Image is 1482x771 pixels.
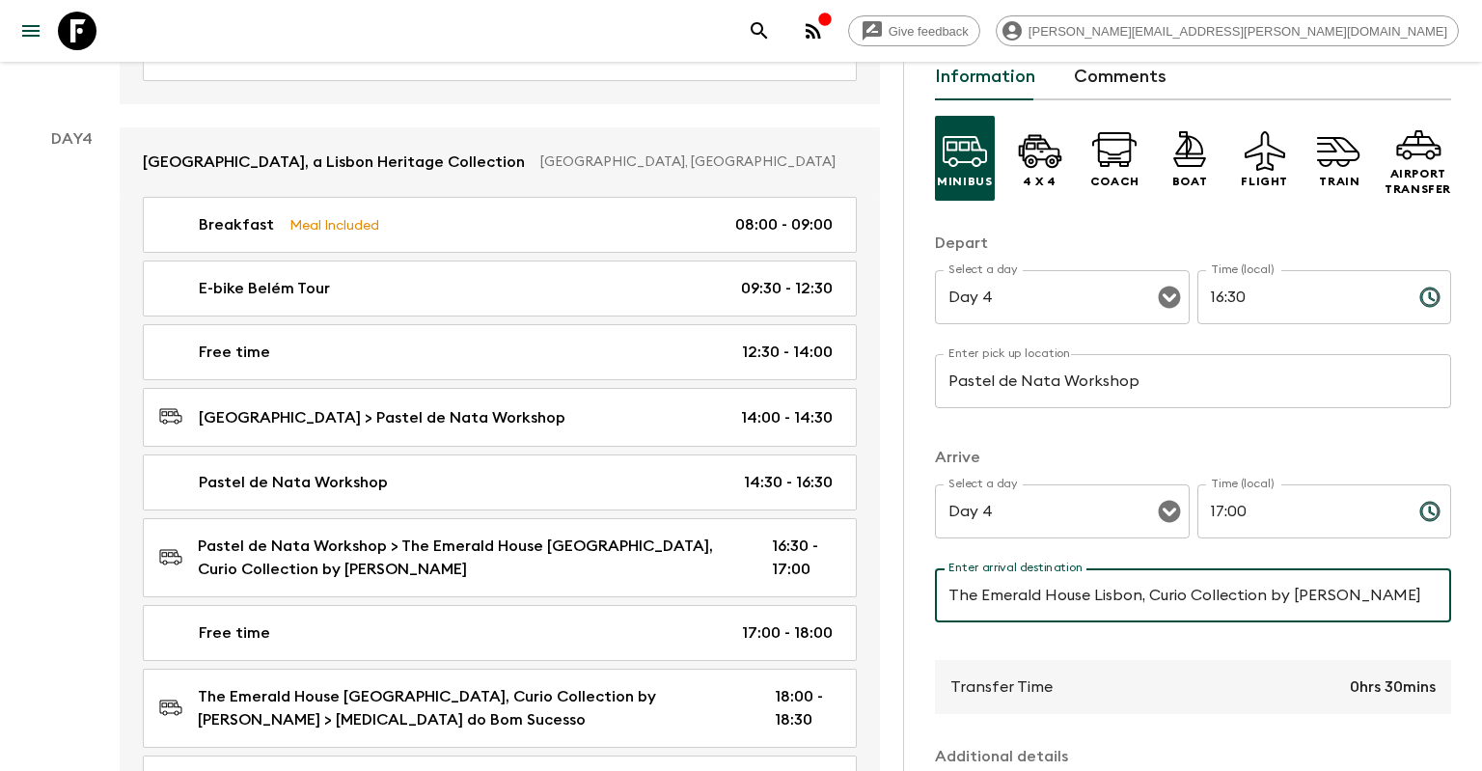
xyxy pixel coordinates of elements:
p: [GEOGRAPHIC_DATA], [GEOGRAPHIC_DATA] [540,152,841,172]
p: Flight [1241,174,1288,189]
a: Pastel de Nata Workshop > The Emerald House [GEOGRAPHIC_DATA], Curio Collection by [PERSON_NAME]1... [143,518,857,597]
label: Select a day [948,476,1017,492]
a: Give feedback [848,15,980,46]
p: [GEOGRAPHIC_DATA] > Pastel de Nata Workshop [199,406,565,429]
p: Breakfast [199,213,274,236]
p: E-bike Belém Tour [199,277,330,300]
label: Select a day [948,262,1017,278]
p: 0hrs 30mins [1350,675,1436,699]
p: Minibus [937,174,992,189]
p: Train [1319,174,1359,189]
span: Give feedback [878,24,979,39]
button: Choose time, selected time is 5:00 PM [1411,492,1449,531]
input: hh:mm [1197,270,1404,324]
p: 17:00 - 18:00 [742,621,833,645]
a: Free time17:00 - 18:00 [143,605,857,661]
a: E-bike Belém Tour09:30 - 12:30 [143,261,857,317]
button: menu [12,12,50,50]
button: Information [935,54,1035,100]
p: The Emerald House [GEOGRAPHIC_DATA], Curio Collection by [PERSON_NAME] > [MEDICAL_DATA] do Bom Su... [198,685,744,731]
p: Arrive [935,446,1451,469]
p: 16:30 - 17:00 [772,535,833,581]
p: 18:00 - 18:30 [775,685,833,731]
p: Free time [199,341,270,364]
button: Choose time, selected time is 4:30 PM [1411,278,1449,317]
p: 4 x 4 [1023,174,1057,189]
a: Free time12:30 - 14:00 [143,324,857,380]
p: Transfer Time [950,675,1053,699]
p: Meal Included [289,214,379,235]
span: [PERSON_NAME][EMAIL_ADDRESS][PERSON_NAME][DOMAIN_NAME] [1018,24,1458,39]
p: Day 4 [23,127,120,151]
p: 12:30 - 14:00 [742,341,833,364]
p: Boat [1172,174,1207,189]
button: Open [1156,284,1183,311]
a: [GEOGRAPHIC_DATA], a Lisbon Heritage Collection[GEOGRAPHIC_DATA], [GEOGRAPHIC_DATA] [120,127,880,197]
p: [GEOGRAPHIC_DATA], a Lisbon Heritage Collection [143,151,525,174]
p: 14:30 - 16:30 [744,471,833,494]
div: [PERSON_NAME][EMAIL_ADDRESS][PERSON_NAME][DOMAIN_NAME] [996,15,1459,46]
button: Comments [1074,54,1166,100]
p: Free time [199,621,270,645]
p: Depart [935,232,1451,255]
p: 09:30 - 12:30 [741,277,833,300]
a: [GEOGRAPHIC_DATA] > Pastel de Nata Workshop14:00 - 14:30 [143,388,857,447]
a: BreakfastMeal Included08:00 - 09:00 [143,197,857,253]
p: Airport Transfer [1385,166,1451,197]
label: Enter pick up location [948,345,1071,362]
input: hh:mm [1197,484,1404,538]
p: Pastel de Nata Workshop > The Emerald House [GEOGRAPHIC_DATA], Curio Collection by [PERSON_NAME] [198,535,741,581]
button: Open [1156,498,1183,525]
label: Time (local) [1211,262,1274,278]
p: Coach [1090,174,1139,189]
label: Time (local) [1211,476,1274,492]
p: 14:00 - 14:30 [741,406,833,429]
a: The Emerald House [GEOGRAPHIC_DATA], Curio Collection by [PERSON_NAME] > [MEDICAL_DATA] do Bom Su... [143,669,857,748]
button: search adventures [740,12,779,50]
p: Pastel de Nata Workshop [199,471,388,494]
label: Enter arrival destination [948,560,1084,576]
p: Additional details [935,745,1451,768]
a: Pastel de Nata Workshop14:30 - 16:30 [143,454,857,510]
p: 08:00 - 09:00 [735,213,833,236]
